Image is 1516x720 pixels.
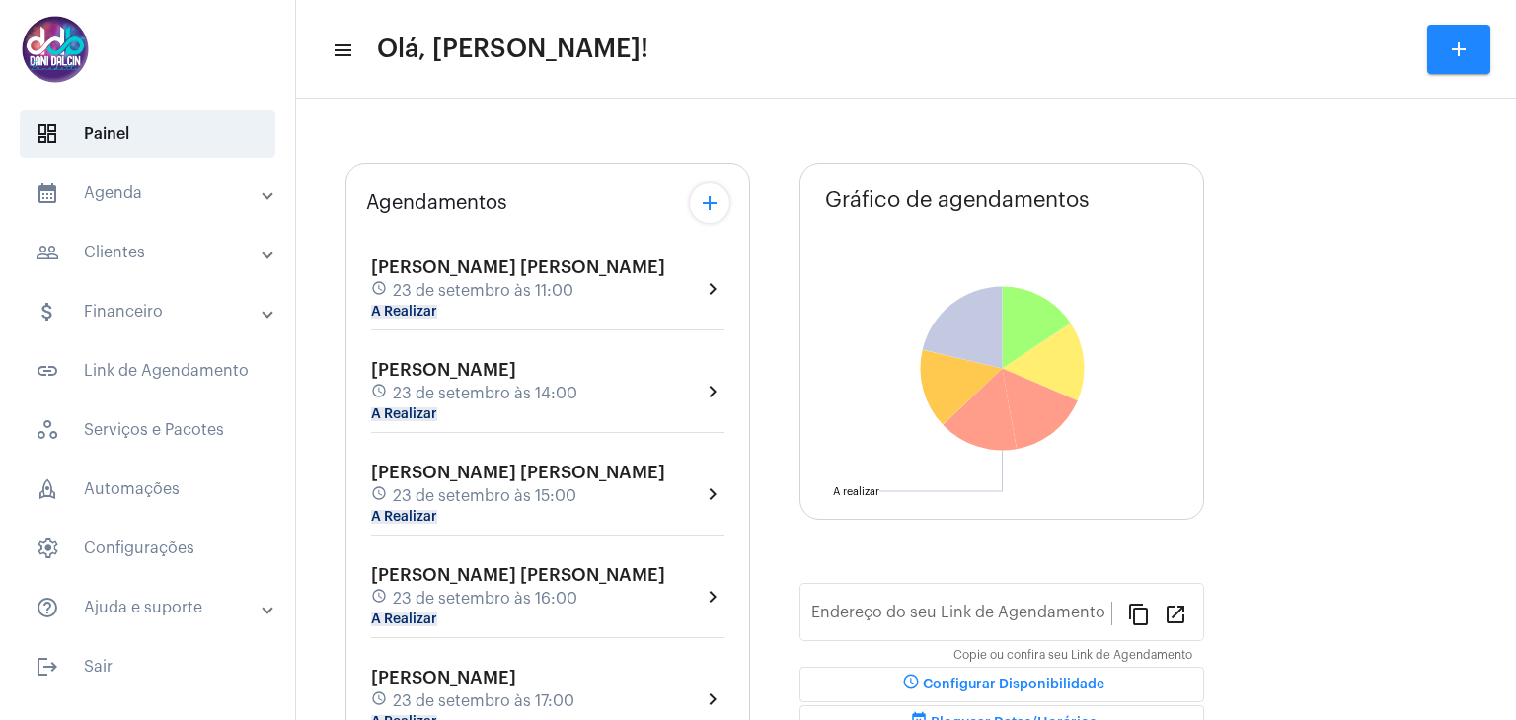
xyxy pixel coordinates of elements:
[1164,602,1187,625] mat-icon: open_in_new
[366,192,507,214] span: Agendamentos
[36,181,264,205] mat-panel-title: Agenda
[36,300,59,324] mat-icon: sidenav icon
[36,596,264,619] mat-panel-title: Ajuda e suporte
[701,687,724,711] mat-icon: chevron_right
[701,585,724,609] mat-icon: chevron_right
[36,655,59,679] mat-icon: sidenav icon
[20,643,275,690] span: Sair
[16,10,95,89] img: 5016df74-caca-6049-816a-988d68c8aa82.png
[36,241,59,264] mat-icon: sidenav icon
[371,669,516,686] span: [PERSON_NAME]
[799,667,1204,702] button: Configurar Disponibilidade
[1447,37,1471,61] mat-icon: add
[377,34,648,65] span: Olá, [PERSON_NAME]!
[20,347,275,395] span: Link de Agendamento
[371,566,665,584] span: [PERSON_NAME] [PERSON_NAME]
[36,181,59,205] mat-icon: sidenav icon
[20,406,275,454] span: Serviços e Pacotes
[393,385,577,402] span: 23 de setembro às 14:00
[36,359,59,383] mat-icon: sidenav icon
[833,486,879,497] text: A realizar
[371,464,665,481] span: [PERSON_NAME] [PERSON_NAME]
[36,418,59,442] span: sidenav icon
[371,588,389,610] mat-icon: schedule
[371,690,389,712] mat-icon: schedule
[20,466,275,513] span: Automações
[12,229,295,276] mat-expansion-panel-header: sidenav iconClientes
[825,188,1090,212] span: Gráfico de agendamentos
[899,673,923,696] mat-icon: schedule
[371,305,437,319] mat-chip: A Realizar
[36,122,59,146] span: sidenav icon
[1127,602,1151,625] mat-icon: content_copy
[36,300,264,324] mat-panel-title: Financeiro
[953,649,1192,663] mat-hint: Copie ou confira seu Link de Agendamento
[36,477,59,501] span: sidenav icon
[12,170,295,217] mat-expansion-panel-header: sidenav iconAgenda
[899,678,1104,691] span: Configurar Disponibilidade
[36,537,59,560] span: sidenav icon
[371,485,389,507] mat-icon: schedule
[393,487,576,505] span: 23 de setembro às 15:00
[371,361,516,379] span: [PERSON_NAME]
[701,277,724,301] mat-icon: chevron_right
[698,191,721,215] mat-icon: add
[371,510,437,524] mat-chip: A Realizar
[393,282,573,300] span: 23 de setembro às 11:00
[701,482,724,506] mat-icon: chevron_right
[701,380,724,403] mat-icon: chevron_right
[371,407,437,421] mat-chip: A Realizar
[12,584,295,631] mat-expansion-panel-header: sidenav iconAjuda e suporte
[36,241,264,264] mat-panel-title: Clientes
[20,525,275,572] span: Configurações
[371,258,665,276] span: [PERSON_NAME] [PERSON_NAME]
[332,38,351,62] mat-icon: sidenav icon
[393,692,574,710] span: 23 de setembro às 17:00
[811,608,1111,625] input: Link
[371,383,389,404] mat-icon: schedule
[12,288,295,335] mat-expansion-panel-header: sidenav iconFinanceiro
[20,110,275,158] span: Painel
[36,596,59,619] mat-icon: sidenav icon
[371,280,389,302] mat-icon: schedule
[371,612,437,626] mat-chip: A Realizar
[393,590,577,608] span: 23 de setembro às 16:00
